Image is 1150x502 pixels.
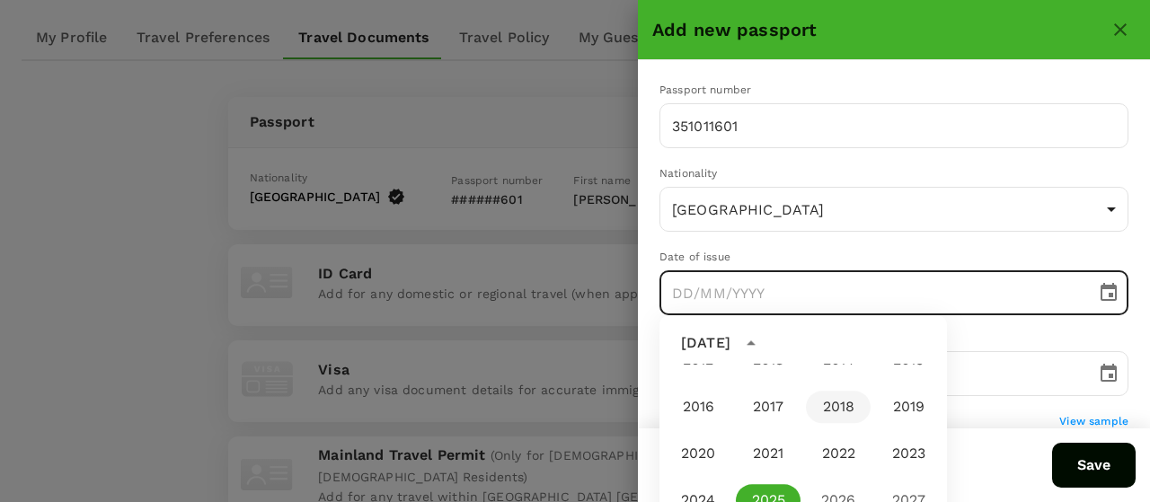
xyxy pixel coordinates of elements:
[1059,415,1128,427] span: View sample
[736,391,801,423] button: 2017
[666,437,730,470] button: 2020
[736,344,801,376] button: 2013
[876,391,941,423] button: 2019
[736,328,766,358] button: year view is open, switch to calendar view
[806,344,871,376] button: 2014
[806,391,871,423] button: 2018
[659,249,1128,267] div: Date of issue
[806,437,871,470] button: 2022
[876,344,941,376] button: 2015
[876,437,941,470] button: 2023
[666,391,730,423] button: 2016
[1091,356,1127,392] button: Choose date
[1105,14,1136,45] button: close
[652,15,1105,44] h6: Add new passport
[681,332,730,354] div: [DATE]
[659,165,1128,183] div: Nationality
[1091,275,1127,311] button: Choose date
[666,344,730,376] button: 2012
[659,270,1084,315] input: DD/MM/YYYY
[659,82,1128,100] div: Passport number
[659,187,1128,232] div: [GEOGRAPHIC_DATA]
[736,437,801,470] button: 2021
[1052,443,1136,488] button: Save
